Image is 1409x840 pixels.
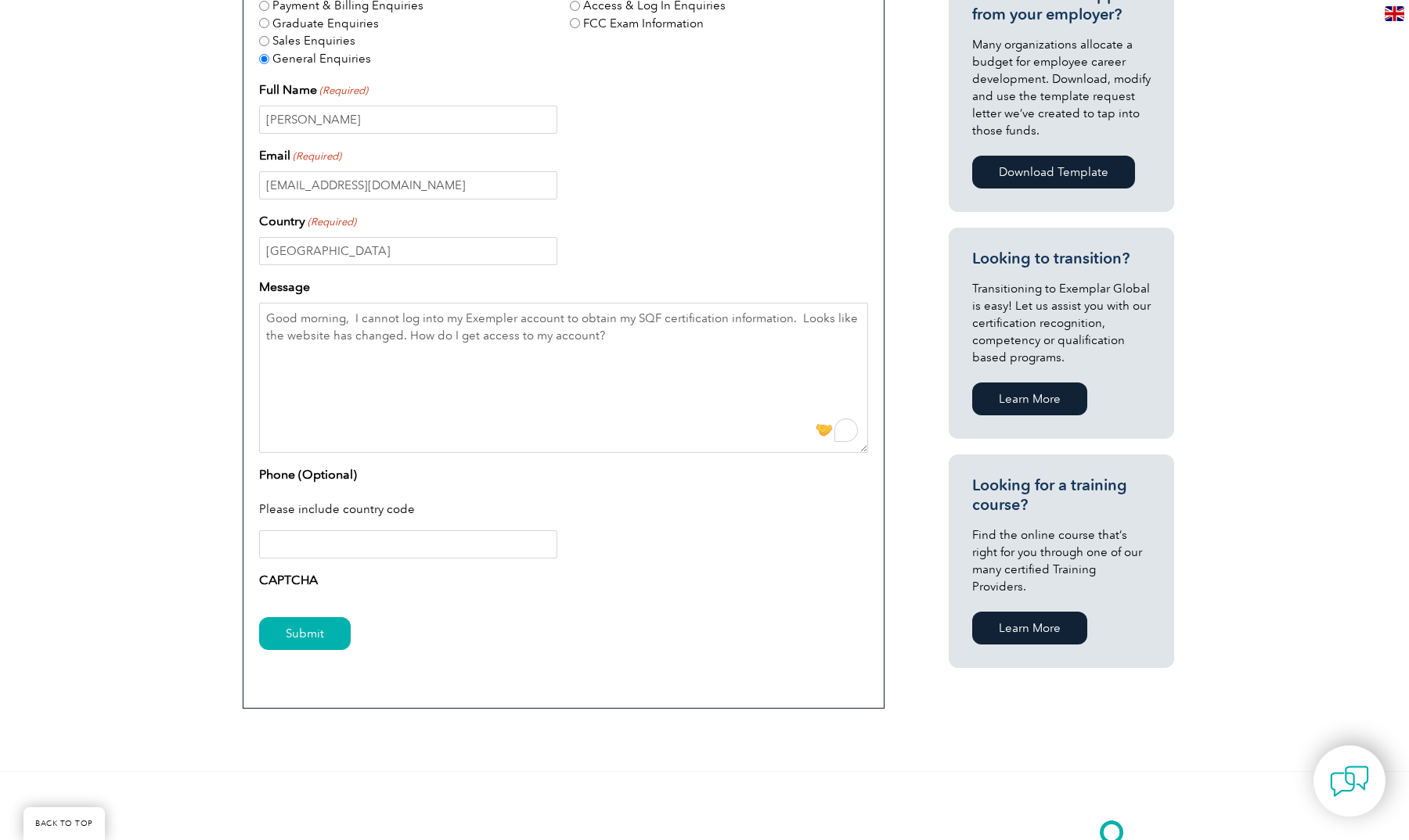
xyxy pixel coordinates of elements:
[292,149,342,164] span: (Required)
[259,303,868,453] textarea: To enrich screen reader interactions, please activate Accessibility in Grammarly extension settings
[972,476,1151,515] h3: Looking for a training course?
[972,612,1087,644] a: Learn More
[272,50,371,68] label: General Enquiries
[259,465,357,484] label: Phone (Optional)
[259,81,368,99] label: Full Name
[23,807,105,840] a: BACK TO TOP
[972,382,1087,415] a: Learn More
[259,278,310,296] label: Message
[259,490,868,531] div: Please include country code
[259,571,318,590] label: CAPTCHA
[972,249,1151,268] h3: Looking to transition?
[319,83,369,99] span: (Required)
[972,156,1135,188] a: Download Template
[972,280,1151,366] p: Transitioning to Exemplar Global is easy! Let us assist you with our certification recognition, c...
[972,36,1151,139] p: Many organizations allocate a budget for employee career development. Download, modify and use th...
[259,617,351,650] input: Submit
[259,212,356,231] label: Country
[1385,6,1404,21] img: en
[272,32,355,50] label: Sales Enquiries
[1330,762,1369,801] img: contact-chat.png
[272,15,379,33] label: Graduate Enquiries
[583,15,704,33] label: FCC Exam Information
[307,214,357,230] span: (Required)
[972,526,1151,595] p: Find the online course that’s right for you through one of our many certified Training Providers.
[259,146,341,165] label: Email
